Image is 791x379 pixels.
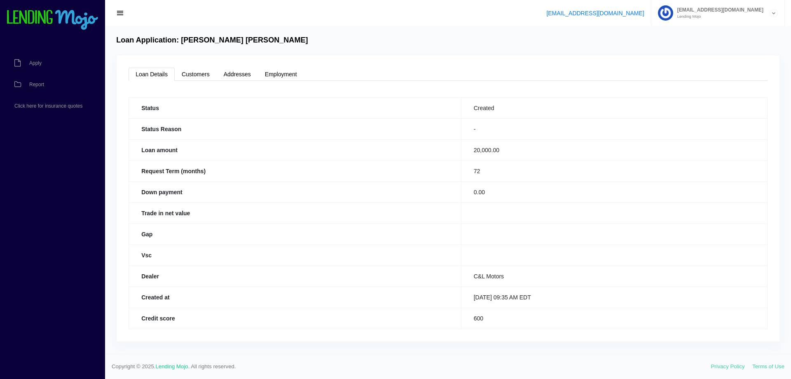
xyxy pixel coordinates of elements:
[129,245,461,266] th: Vsc
[129,224,461,245] th: Gap
[129,139,461,160] th: Loan amount
[112,363,711,371] span: Copyright © 2025. . All rights reserved.
[175,68,217,81] a: Customers
[14,104,82,108] span: Click here for insurance quotes
[461,118,767,139] td: -
[129,266,461,287] th: Dealer
[461,139,767,160] td: 20,000.00
[546,10,644,16] a: [EMAIL_ADDRESS][DOMAIN_NAME]
[461,266,767,287] td: C&L Motors
[258,68,304,81] a: Employment
[673,14,763,19] small: Lending Mojo
[129,68,175,81] a: Loan Details
[217,68,258,81] a: Addresses
[129,97,461,118] th: Status
[29,61,42,66] span: Apply
[6,10,99,31] img: logo-small.png
[461,287,767,308] td: [DATE] 09:35 AM EDT
[461,308,767,329] td: 600
[673,7,763,12] span: [EMAIL_ADDRESS][DOMAIN_NAME]
[461,181,767,202] td: 0.00
[129,202,461,224] th: Trade in net value
[461,97,767,118] td: Created
[156,363,188,370] a: Lending Mojo
[129,308,461,329] th: Credit score
[29,82,44,87] span: Report
[116,36,308,45] h4: Loan Application: [PERSON_NAME] [PERSON_NAME]
[658,5,673,21] img: Profile image
[129,118,461,139] th: Status Reason
[752,363,784,370] a: Terms of Use
[461,160,767,181] td: 72
[129,287,461,308] th: Created at
[129,181,461,202] th: Down payment
[129,160,461,181] th: Request Term (months)
[711,363,745,370] a: Privacy Policy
